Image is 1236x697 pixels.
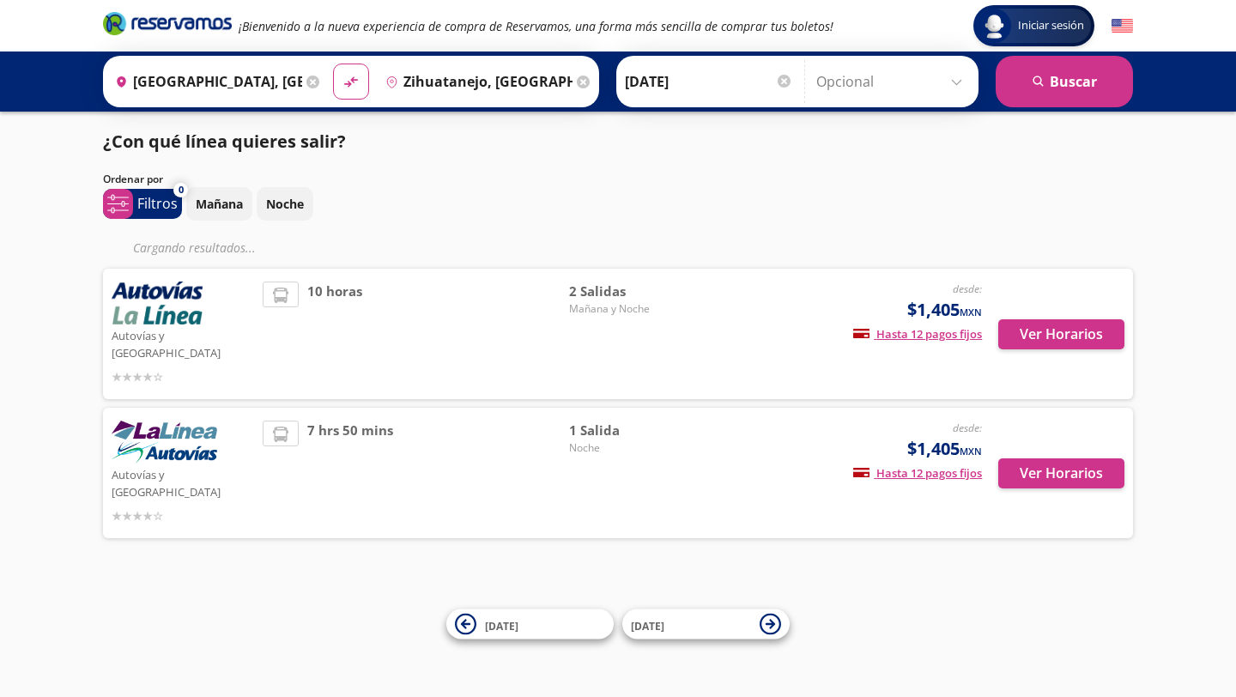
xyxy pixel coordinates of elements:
em: desde: [953,421,982,435]
span: Noche [569,440,689,456]
span: $1,405 [907,297,982,323]
span: 0 [179,183,184,197]
span: $1,405 [907,436,982,462]
p: Noche [266,195,304,213]
input: Elegir Fecha [625,60,793,103]
span: 10 horas [307,282,362,386]
button: [DATE] [622,609,790,639]
input: Buscar Origen [108,60,302,103]
img: Autovías y La Línea [112,282,203,324]
button: Mañana [186,187,252,221]
button: Buscar [996,56,1133,107]
em: desde: [953,282,982,296]
small: MXN [960,445,982,458]
p: ¿Con qué línea quieres salir? [103,129,346,155]
p: Mañana [196,195,243,213]
span: Mañana y Noche [569,301,689,317]
input: Buscar Destino [379,60,573,103]
span: 2 Salidas [569,282,689,301]
em: ¡Bienvenido a la nueva experiencia de compra de Reservamos, una forma más sencilla de comprar tus... [239,18,833,34]
span: 1 Salida [569,421,689,440]
em: Cargando resultados ... [133,239,256,256]
span: [DATE] [631,618,664,633]
button: [DATE] [446,609,614,639]
span: Iniciar sesión [1011,17,1091,34]
button: Ver Horarios [998,458,1124,488]
span: Hasta 12 pagos fijos [853,326,982,342]
p: Ordenar por [103,172,163,187]
button: 0Filtros [103,189,182,219]
a: Brand Logo [103,10,232,41]
input: Opcional [816,60,970,103]
span: 7 hrs 50 mins [307,421,393,525]
button: Ver Horarios [998,319,1124,349]
span: Hasta 12 pagos fijos [853,465,982,481]
i: Brand Logo [103,10,232,36]
button: English [1112,15,1133,37]
p: Filtros [137,193,178,214]
p: Autovías y [GEOGRAPHIC_DATA] [112,324,254,361]
span: [DATE] [485,618,518,633]
img: Autovías y La Línea [112,421,217,464]
button: Noche [257,187,313,221]
p: Autovías y [GEOGRAPHIC_DATA] [112,464,254,500]
small: MXN [960,306,982,318]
